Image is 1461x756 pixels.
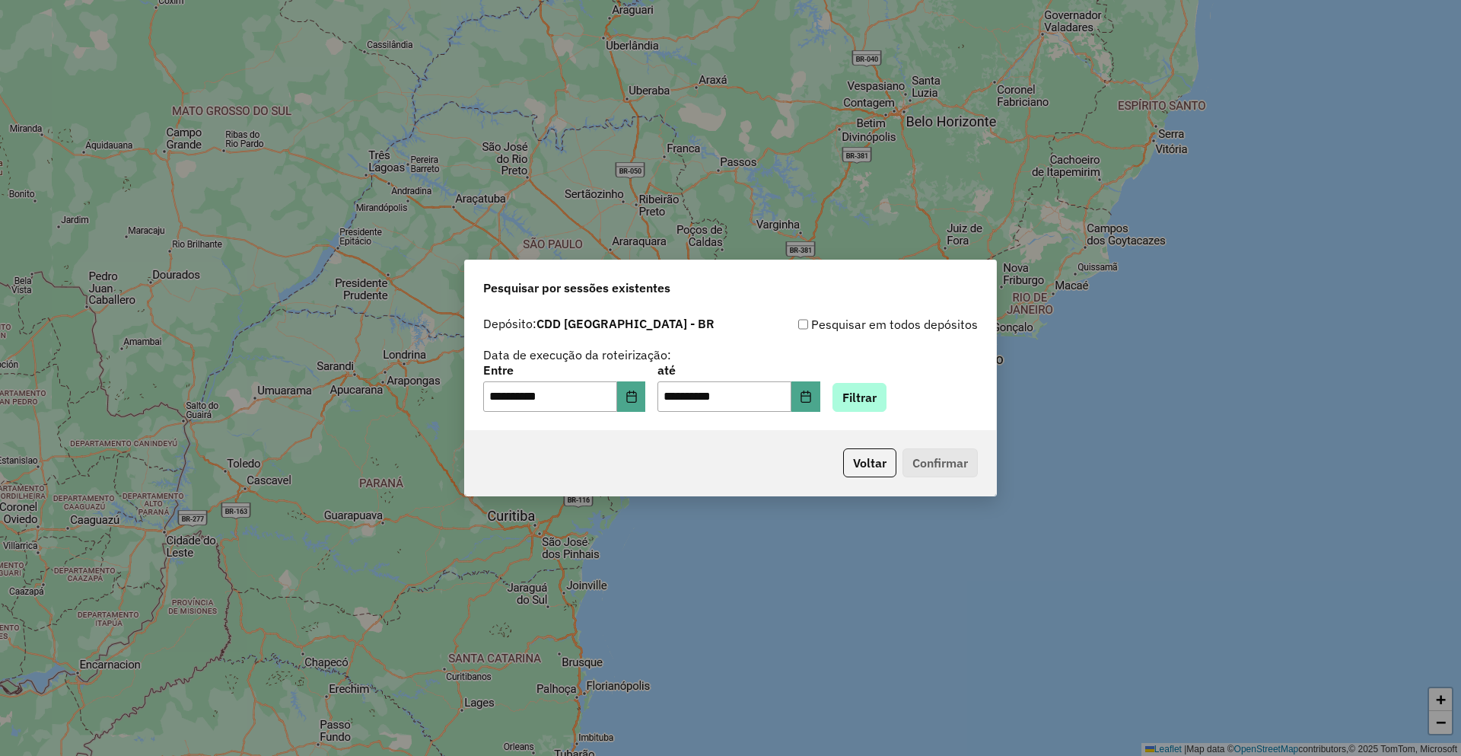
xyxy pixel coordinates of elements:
[483,279,670,297] span: Pesquisar por sessões existentes
[536,316,715,331] strong: CDD [GEOGRAPHIC_DATA] - BR
[483,346,671,364] label: Data de execução da roteirização:
[483,361,645,379] label: Entre
[730,315,978,333] div: Pesquisar em todos depósitos
[791,381,820,412] button: Choose Date
[617,381,646,412] button: Choose Date
[832,383,886,412] button: Filtrar
[843,448,896,477] button: Voltar
[657,361,820,379] label: até
[483,314,715,333] label: Depósito:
